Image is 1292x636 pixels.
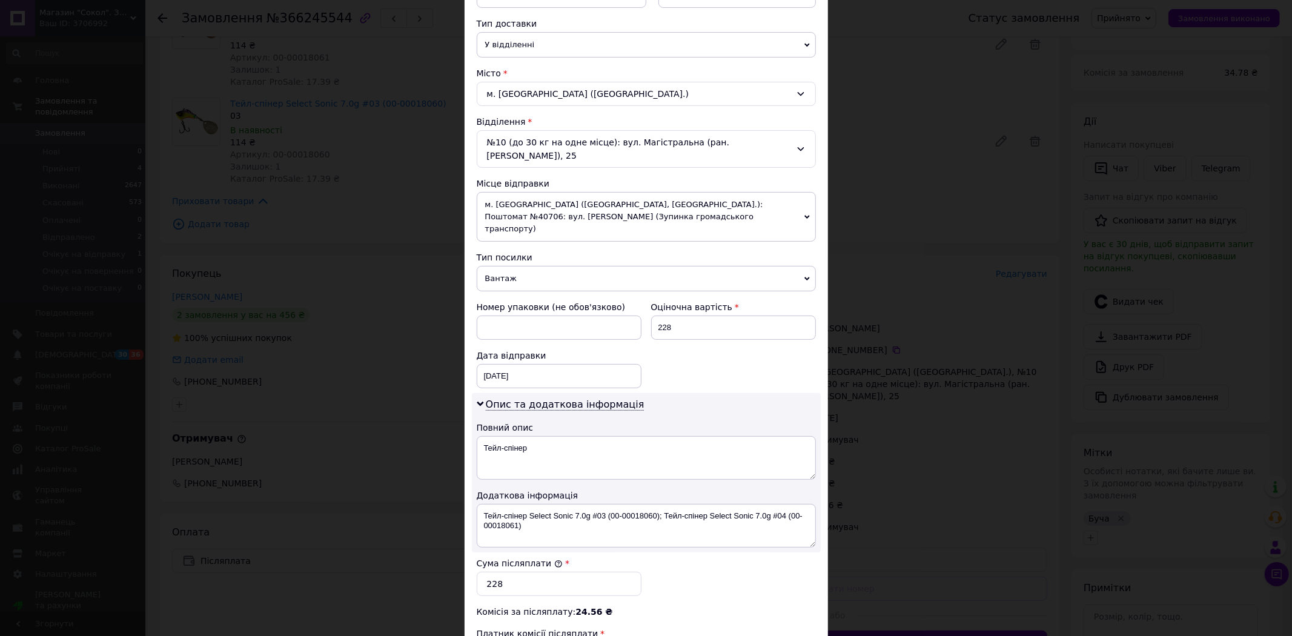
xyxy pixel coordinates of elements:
[477,19,537,28] span: Тип доставки
[477,436,816,480] textarea: Тейл-спінер
[477,32,816,58] span: У відділенні
[477,422,816,434] div: Повний опис
[477,179,550,188] span: Місце відправки
[651,301,816,313] div: Оціночна вартість
[477,130,816,168] div: №10 (до 30 кг на одне місце): вул. Магістральна (ран. [PERSON_NAME]), 25
[477,116,816,128] div: Відділення
[477,253,532,262] span: Тип посилки
[477,606,816,618] div: Комісія за післяплату:
[477,266,816,291] span: Вантаж
[477,301,641,313] div: Номер упаковки (не обов'язково)
[477,82,816,106] div: м. [GEOGRAPHIC_DATA] ([GEOGRAPHIC_DATA].)
[477,67,816,79] div: Місто
[575,607,612,617] span: 24.56 ₴
[477,504,816,548] textarea: Тейл-спінер Select Sonic 7.0g #03 (00-00018060); Тейл-спінер Select Sonic 7.0g #04 (00-00018061)
[477,558,563,568] label: Сума післяплати
[477,349,641,362] div: Дата відправки
[477,192,816,242] span: м. [GEOGRAPHIC_DATA] ([GEOGRAPHIC_DATA], [GEOGRAPHIC_DATA].): Поштомат №40706: вул. [PERSON_NAME]...
[486,399,644,411] span: Опис та додаткова інформація
[477,489,816,502] div: Додаткова інформація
